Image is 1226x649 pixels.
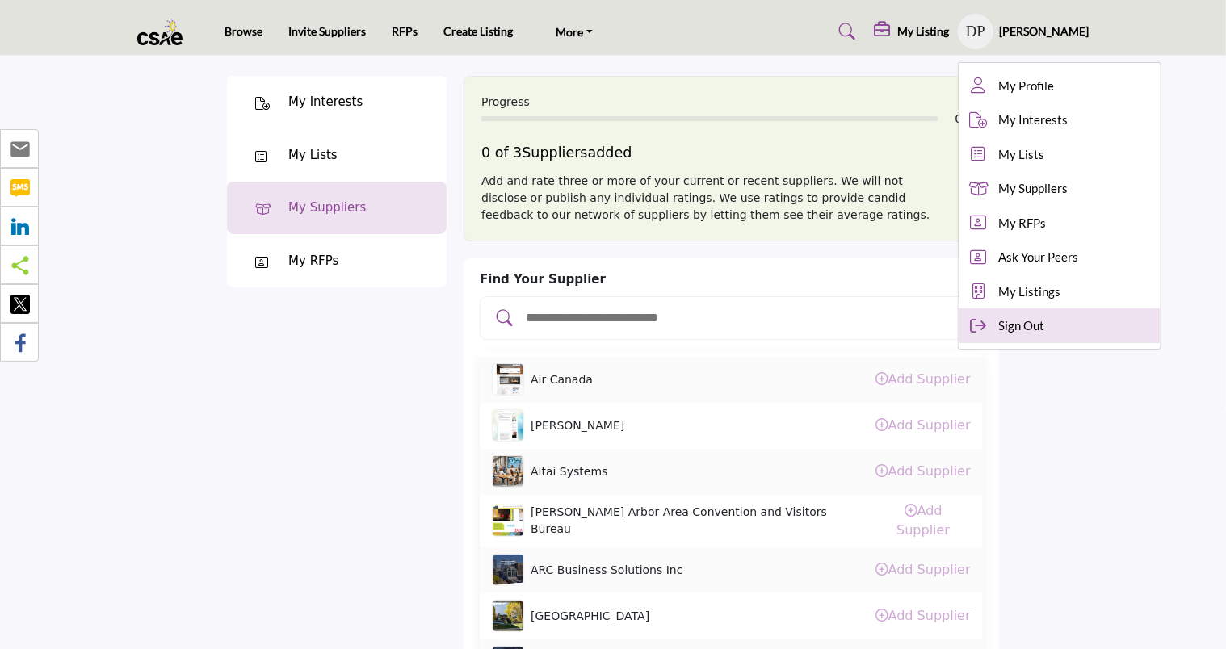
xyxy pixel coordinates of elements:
a: Add Supplier [875,463,971,479]
a: Add Supplier [875,562,971,577]
span: Air Canada [531,371,593,388]
div: Progress [481,94,981,111]
img: banff-centre logo [492,600,524,632]
a: My Lists [959,137,1161,172]
a: Ask Your Peers [959,240,1161,274]
div: My Lists [288,146,338,165]
span: ARC Business Solutions Inc [531,562,683,579]
span: Banff Centre [531,608,649,625]
img: site Logo [137,19,191,45]
div: Add and rate three or more of your current or recent suppliers. We will not disclose or publish a... [481,173,981,224]
img: arc-business-solutions-inc logo [492,554,524,586]
h5: My Listing [898,24,950,39]
label: Find Your Supplier [480,270,606,289]
span: Suppliers [522,144,587,161]
span: My Interests [999,111,1069,129]
a: My RFPs [959,206,1161,241]
img: ann-arbor-area-convention-and-visitors-bureau logo [492,505,524,537]
div: My Suppliers [288,199,366,217]
a: Browse [225,24,262,38]
a: Add Supplier [875,371,971,387]
div: My Listing [875,22,950,41]
input: Add and rate your suppliers [524,308,972,329]
h5: [PERSON_NAME] [1000,23,1090,40]
span: Altai Systems [531,463,607,480]
button: Show hide supplier dropdown [958,14,993,49]
span: 0 [955,112,963,125]
a: RFPs [392,24,418,38]
span: Ann Arbor Area Convention and Visitors Bureau [531,504,868,538]
a: Invite Suppliers [288,24,366,38]
span: Ask Your Peers [999,248,1079,266]
img: altai-systems logo [492,455,524,488]
a: My Interests [959,103,1161,137]
span: My Listings [999,283,1061,301]
h5: 0 of 3 added [481,144,981,161]
span: Alex Gellman [531,417,624,434]
span: My Suppliers [999,179,1069,198]
span: My Profile [999,77,1055,95]
a: Add Supplier [896,503,950,538]
span: Sign Out [999,316,1045,335]
a: Search [823,19,866,44]
img: alex-gellman logo [492,409,524,442]
a: My Suppliers [959,171,1161,206]
span: My Lists [999,145,1045,164]
a: Add Supplier [875,417,971,433]
a: My Listings [959,274,1161,309]
img: air-canada logo [492,363,524,396]
a: Add Supplier [875,608,971,623]
div: My RFPs [288,252,338,270]
div: My Interests [288,93,363,111]
a: My Profile [959,69,1161,103]
span: My RFPs [999,214,1047,232]
a: More [539,17,610,46]
a: Create Listing [443,24,513,38]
